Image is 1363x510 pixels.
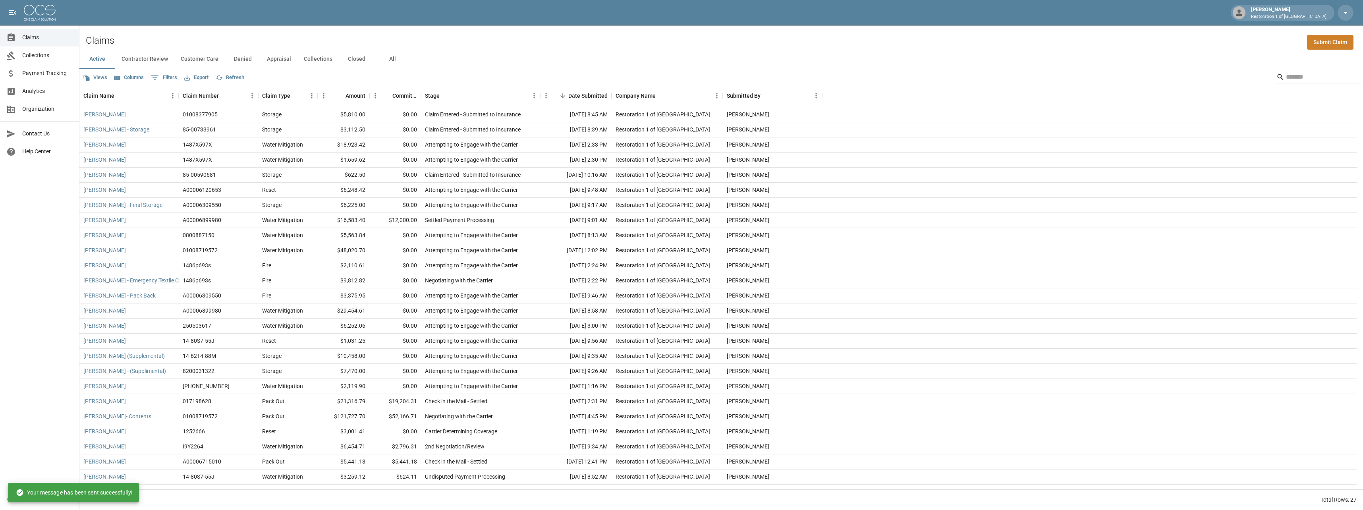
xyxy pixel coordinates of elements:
div: [DATE] 9:17 AM [540,198,612,213]
div: dynamic tabs [79,50,1363,69]
div: $1,328.36 [369,485,421,500]
div: Amanda Murry [727,171,769,179]
div: Amanda Murry [727,367,769,375]
a: [PERSON_NAME] - Pack Back [83,292,156,299]
img: ocs-logo-white-transparent.png [24,5,56,21]
div: Restoration 1 of Evansville [616,473,710,481]
button: Closed [339,50,375,69]
a: [PERSON_NAME] [83,382,126,390]
div: Negotiating with the Carrier [425,276,493,284]
div: Total Rows: 27 [1321,496,1357,504]
div: Attempting to Engage with the Carrier [425,367,518,375]
div: Restoration 1 of Evansville [616,186,710,194]
div: Fire [262,261,271,269]
div: [DATE] 9:35 AM [540,349,612,364]
div: Restoration 1 of Evansville [616,231,710,239]
div: Storage [262,110,282,118]
p: Restoration 1 of [GEOGRAPHIC_DATA] [1251,14,1326,20]
div: $6,248.42 [318,183,369,198]
button: Sort [334,90,346,101]
a: [PERSON_NAME] [83,261,126,269]
div: Claim Name [79,85,179,107]
button: Sort [381,90,392,101]
div: Water Mitigation [262,141,303,149]
div: Amanda Murry [727,110,769,118]
div: 017198628 [183,397,211,405]
div: 14-80S7-55J [183,337,214,345]
div: $3,259.12 [318,469,369,485]
div: $5,441.18 [369,454,421,469]
div: $2,119.90 [318,379,369,394]
div: Water Mitigation [262,216,303,224]
div: Attempting to Engage with the Carrier [425,201,518,209]
button: Menu [369,90,381,102]
div: $624.11 [369,469,421,485]
div: Carrier Determining Coverage [425,427,497,435]
div: Amanda Murry [727,276,769,284]
div: [PERSON_NAME] [1248,6,1330,20]
div: Restoration 1 of Evansville [616,488,710,496]
div: Committed Amount [392,85,417,107]
div: [DATE] 2:22 PM [540,273,612,288]
div: $622.50 [318,168,369,183]
a: [PERSON_NAME] [83,156,126,164]
div: Pack Out [262,397,285,405]
button: Menu [167,90,179,102]
button: Sort [656,90,667,101]
div: $0.00 [369,243,421,258]
div: [DATE] 2:30 PM [540,153,612,168]
div: I9Y2264 [183,442,203,450]
a: [PERSON_NAME] [83,171,126,179]
button: Show filters [149,71,179,84]
button: Denied [225,50,261,69]
div: [DATE] 2:24 PM [540,258,612,273]
a: [PERSON_NAME] [83,307,126,315]
div: Water Mitigation [262,473,303,481]
div: Claim Entered - Submitted to Insurance [425,110,521,118]
div: 2nd Negotiation/Review [425,442,485,450]
div: $16,583.40 [318,213,369,228]
a: Submit Claim [1307,35,1353,50]
div: $0.00 [369,288,421,303]
button: Menu [711,90,723,102]
span: Collections [22,51,73,60]
div: Restoration 1 of Evansville [616,110,710,118]
div: Amanda Murry [727,337,769,345]
div: 01-008-403405 [183,382,230,390]
div: Undisputed Payment Processing [425,488,505,496]
div: Attempting to Engage with the Carrier [425,156,518,164]
div: Amanda Murry [727,126,769,133]
div: 14-62T4-88M [183,352,216,360]
div: 14-80S7-55J [183,488,214,496]
div: Attempting to Engage with the Carrier [425,186,518,194]
div: Amanda Murry [727,427,769,435]
div: Company Name [616,85,656,107]
div: $5,563.84 [318,228,369,243]
div: Restoration 1 of Evansville [616,397,710,405]
div: Reset [262,427,276,435]
div: Claim Type [258,85,318,107]
div: Amanda Murry [727,473,769,481]
div: Attempting to Engage with the Carrier [425,231,518,239]
a: [PERSON_NAME] [83,141,126,149]
button: Select columns [112,71,146,84]
div: [DATE] 9:01 AM [540,213,612,228]
div: $0.00 [369,258,421,273]
div: Amanda Murry [727,216,769,224]
div: 1487X597X [183,141,212,149]
div: Amanda Murry [727,201,769,209]
div: $7,470.00 [318,364,369,379]
div: $2,110.61 [318,258,369,273]
div: 85-00733961 [183,126,216,133]
div: Date Submitted [540,85,612,107]
span: Contact Us [22,129,73,138]
div: Undisputed Payment Processing [425,473,505,481]
div: $19,204.31 [369,394,421,409]
a: [PERSON_NAME] [83,473,126,481]
div: 01008719572 [183,246,218,254]
div: Attempting to Engage with the Carrier [425,307,518,315]
div: Restoration 1 of Evansville [616,458,710,466]
div: Restoration 1 of Evansville [616,261,710,269]
div: Attempting to Engage with the Carrier [425,292,518,299]
div: Company Name [612,85,723,107]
